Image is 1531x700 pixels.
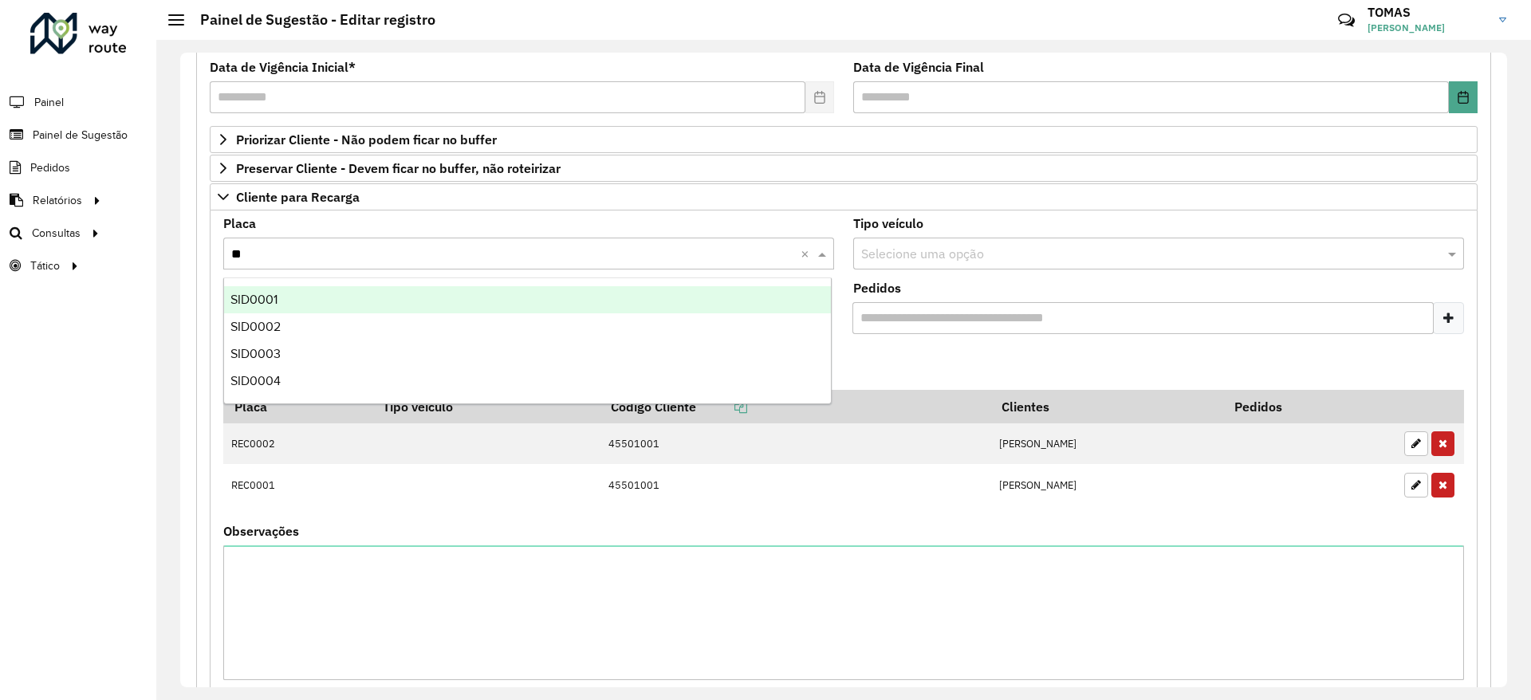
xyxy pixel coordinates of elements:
label: Data de Vigência Inicial [210,57,356,77]
span: Preservar Cliente - Devem ficar no buffer, não roteirizar [236,162,561,175]
span: Cliente para Recarga [236,191,360,203]
td: 45501001 [600,464,991,505]
label: Placa [223,214,256,233]
span: Consultas [32,225,81,242]
td: 45501001 [600,423,991,465]
th: Clientes [991,390,1224,423]
a: Cliente para Recarga [210,183,1478,210]
th: Pedidos [1223,390,1395,423]
span: Clear all [801,244,814,263]
span: SID0003 [230,347,281,360]
button: Choose Date [1449,81,1478,113]
td: [PERSON_NAME] [991,423,1224,465]
span: Painel de Sugestão [33,127,128,144]
a: Contato Rápido [1329,3,1364,37]
a: Preservar Cliente - Devem ficar no buffer, não roteirizar [210,155,1478,182]
span: Relatórios [33,192,82,209]
span: Tático [30,258,60,274]
h3: TOMAS [1368,5,1487,20]
th: Tipo veículo [372,390,600,423]
ng-dropdown-panel: Options list [223,277,832,404]
th: Placa [223,390,372,423]
span: Painel [34,94,64,111]
span: Priorizar Cliente - Não podem ficar no buffer [236,133,497,146]
td: REC0001 [223,464,372,505]
td: REC0002 [223,423,372,465]
span: SID0004 [230,374,281,387]
label: Pedidos [853,278,901,297]
a: Copiar [696,399,747,415]
span: SID0002 [230,320,281,333]
label: Observações [223,521,299,541]
label: Tipo veículo [853,214,923,233]
td: [PERSON_NAME] [991,464,1224,505]
span: Pedidos [30,159,70,176]
span: SID0001 [230,293,277,306]
a: Priorizar Cliente - Não podem ficar no buffer [210,126,1478,153]
span: [PERSON_NAME] [1368,21,1487,35]
th: Código Cliente [600,390,991,423]
h2: Painel de Sugestão - Editar registro [184,11,435,29]
label: Data de Vigência Final [853,57,984,77]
